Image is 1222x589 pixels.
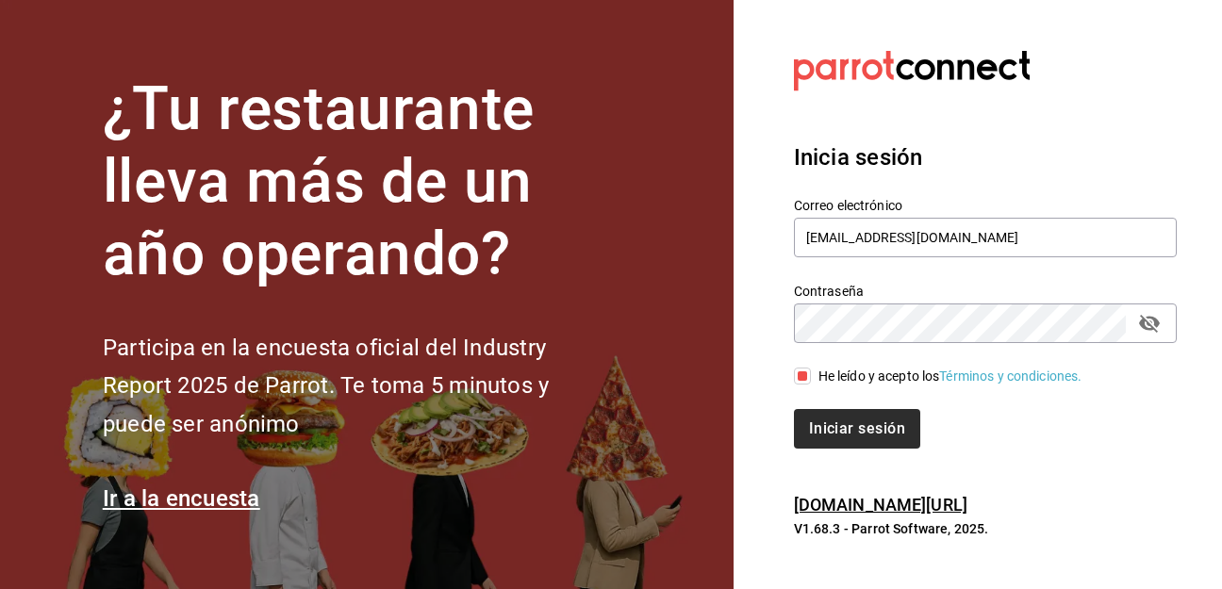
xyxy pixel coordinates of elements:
a: [DOMAIN_NAME][URL] [794,495,967,515]
button: Iniciar sesión [794,409,920,449]
div: He leído y acepto los [818,367,1082,386]
label: Correo electrónico [794,199,1177,212]
h1: ¿Tu restaurante lleva más de un año operando? [103,74,612,290]
button: passwordField [1133,307,1165,339]
h3: Inicia sesión [794,140,1177,174]
p: V1.68.3 - Parrot Software, 2025. [794,519,1177,538]
a: Ir a la encuesta [103,485,260,512]
input: Ingresa tu correo electrónico [794,218,1177,257]
label: Contraseña [794,285,1177,298]
a: Términos y condiciones. [939,368,1082,384]
h2: Participa en la encuesta oficial del Industry Report 2025 de Parrot. Te toma 5 minutos y puede se... [103,329,612,444]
